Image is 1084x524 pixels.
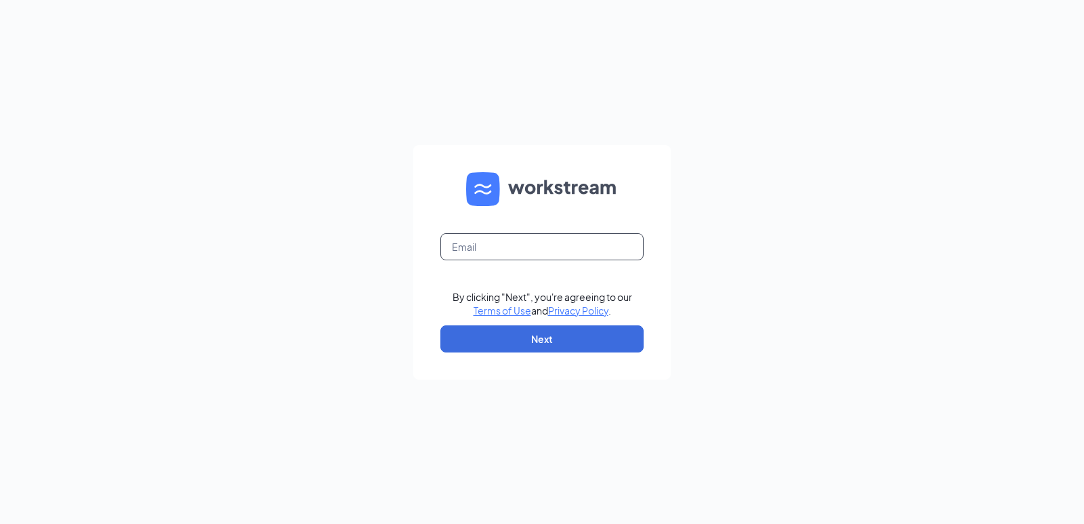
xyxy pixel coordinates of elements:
button: Next [440,325,644,352]
a: Terms of Use [474,304,531,317]
img: WS logo and Workstream text [466,172,618,206]
div: By clicking "Next", you're agreeing to our and . [453,290,632,317]
input: Email [440,233,644,260]
a: Privacy Policy [548,304,608,317]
